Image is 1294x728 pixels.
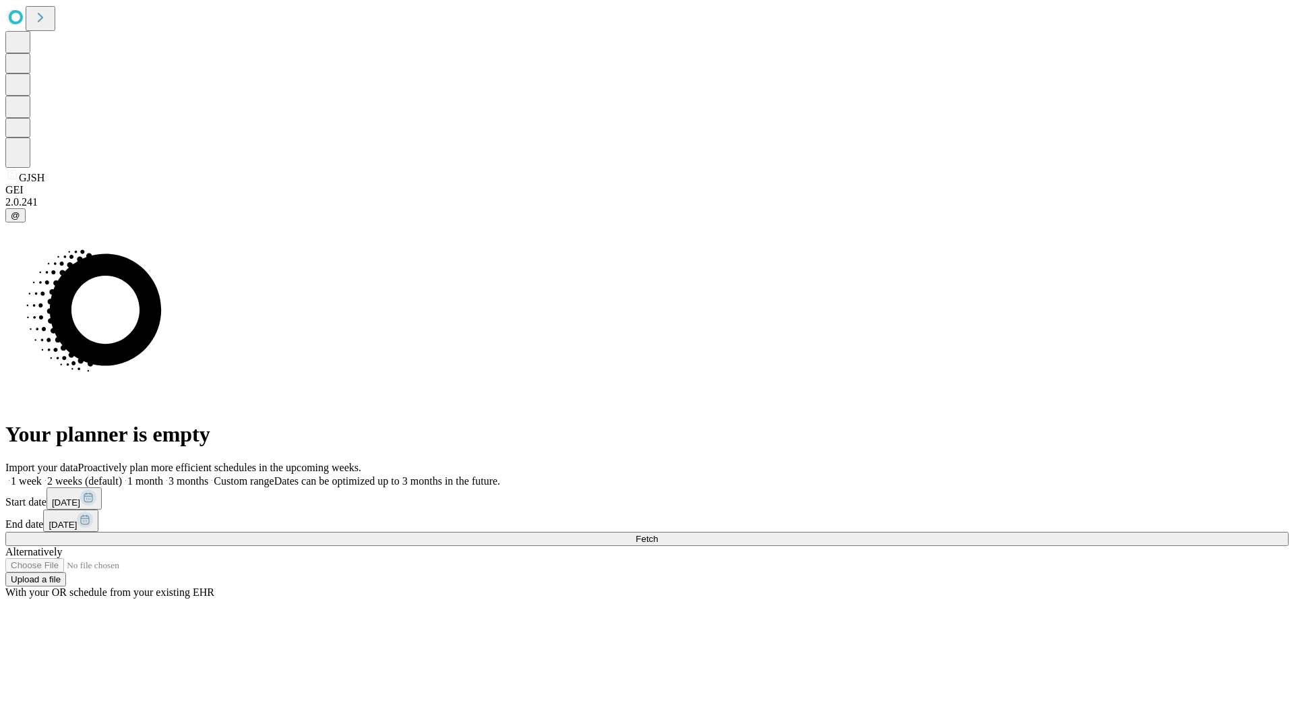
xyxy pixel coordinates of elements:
button: [DATE] [43,510,98,532]
button: [DATE] [47,487,102,510]
span: With your OR schedule from your existing EHR [5,586,214,598]
span: GJSH [19,172,44,183]
span: Dates can be optimized up to 3 months in the future. [274,475,500,487]
span: Proactively plan more efficient schedules in the upcoming weeks. [78,462,361,473]
button: Upload a file [5,572,66,586]
span: Custom range [214,475,274,487]
span: 3 months [168,475,208,487]
span: [DATE] [49,520,77,530]
button: Fetch [5,532,1289,546]
span: 1 month [127,475,163,487]
span: [DATE] [52,497,80,508]
span: Alternatively [5,546,62,557]
div: End date [5,510,1289,532]
div: GEI [5,184,1289,196]
button: @ [5,208,26,222]
h1: Your planner is empty [5,422,1289,447]
span: Fetch [636,534,658,544]
div: 2.0.241 [5,196,1289,208]
span: 2 weeks (default) [47,475,122,487]
div: Start date [5,487,1289,510]
span: @ [11,210,20,220]
span: 1 week [11,475,42,487]
span: Import your data [5,462,78,473]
